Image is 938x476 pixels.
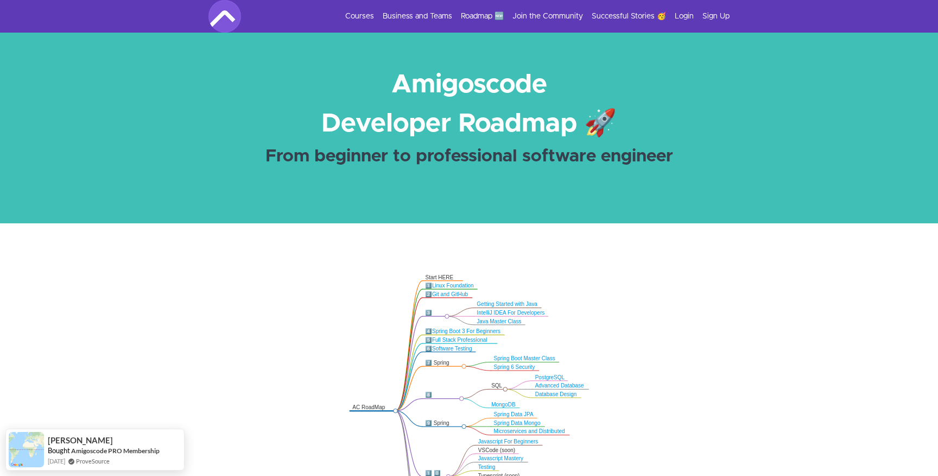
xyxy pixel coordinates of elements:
div: 7️⃣ Spring Boot [425,360,461,373]
a: Roadmap 🆕 [461,11,504,22]
div: VSCode (soon) [478,447,516,453]
a: Full Stack Professional 🔥 [425,337,487,349]
a: Software Testing [432,346,472,352]
strong: From beginner to professional software engineer [265,148,673,165]
a: Linux Foundation [432,283,474,289]
a: Spring 6 Security [494,364,535,370]
a: Sign Up [702,11,730,22]
strong: Developer Roadmap 🚀 [321,111,617,137]
a: Spring Data JPA [494,412,534,418]
a: Login [675,11,694,22]
div: Start HERE 👋🏿 [425,274,459,287]
a: Advanced Database [535,383,584,389]
a: ProveSource [76,456,110,466]
div: 5️⃣ [425,337,494,350]
a: IntelliJ IDEA For Developers [477,310,544,316]
a: Javascript Mastery [478,456,523,462]
a: Spring Data Mongo [494,420,541,426]
a: Microservices and Distributed [494,429,565,435]
a: Getting Started with Java [477,302,537,308]
span: Bought [48,446,70,455]
a: Amigoscode PRO Membership [71,446,160,455]
div: 2️⃣ [425,291,469,297]
strong: Amigoscode [391,72,547,98]
a: Spring Boot 3 For Beginners [432,329,500,335]
a: Successful Stories 🥳 [592,11,666,22]
div: 9️⃣ Spring Boot [425,420,461,434]
div: SQL [491,383,503,389]
img: provesource social proof notification image [9,432,44,467]
div: 8️⃣ Databases [425,392,459,405]
a: Business and Teams [383,11,452,22]
div: 3️⃣ Java [425,310,444,323]
a: Join the Community [512,11,583,22]
span: [DATE] [48,456,65,466]
div: AC RoadMap 🚀 [352,404,392,418]
a: Java Master Class [477,318,521,324]
a: Spring Boot Master Class [494,356,555,362]
div: 1️⃣ [425,283,474,289]
a: Database Design [535,391,577,397]
div: 6️⃣ [425,345,472,352]
a: Courses [345,11,374,22]
a: Javascript For Beginners [478,439,538,444]
a: Testing [478,464,496,470]
span: [PERSON_NAME] [48,436,113,445]
div: 4️⃣ [425,328,501,335]
a: MongoDB [491,402,515,408]
a: PostgreSQL [535,374,565,380]
a: Git and GitHub [432,291,468,297]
